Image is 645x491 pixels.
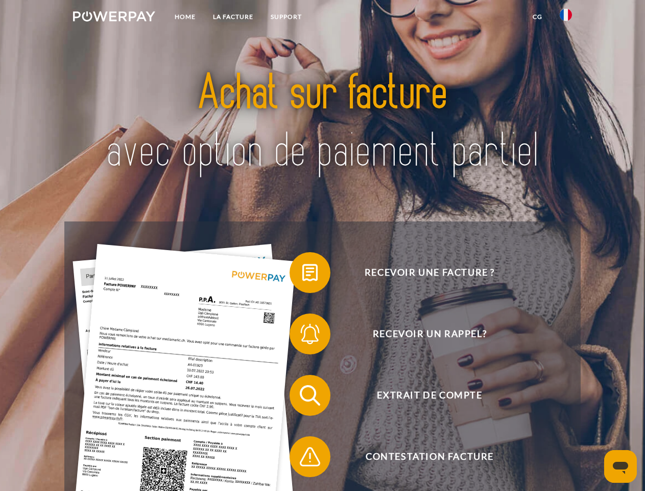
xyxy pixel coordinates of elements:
img: qb_warning.svg [297,444,323,470]
a: Home [166,8,204,26]
span: Extrait de compte [304,375,555,416]
img: fr [560,9,572,21]
span: Recevoir une facture ? [304,252,555,293]
a: Support [262,8,310,26]
img: qb_bell.svg [297,321,323,347]
button: Contestation Facture [290,436,555,477]
span: Contestation Facture [304,436,555,477]
a: CG [524,8,551,26]
button: Recevoir une facture ? [290,252,555,293]
img: logo-powerpay-white.svg [73,11,155,21]
button: Recevoir un rappel? [290,314,555,354]
img: title-powerpay_fr.svg [98,49,547,196]
img: qb_search.svg [297,383,323,408]
span: Recevoir un rappel? [304,314,555,354]
iframe: Bouton de lancement de la fenêtre de messagerie [604,450,637,483]
a: LA FACTURE [204,8,262,26]
img: qb_bill.svg [297,260,323,285]
button: Extrait de compte [290,375,555,416]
